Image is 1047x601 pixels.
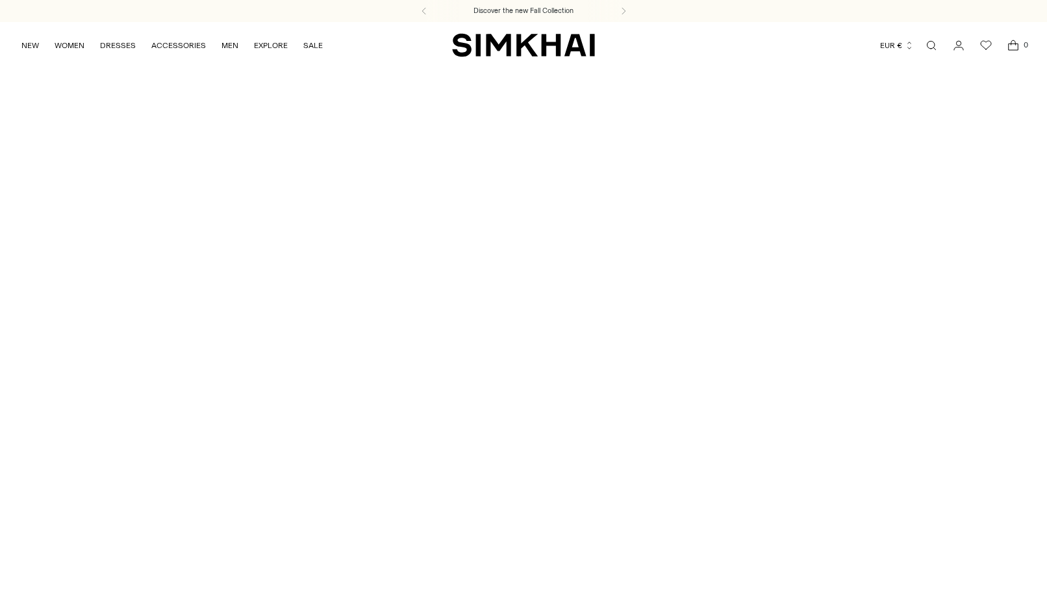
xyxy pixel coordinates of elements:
[473,6,574,16] a: Discover the new Fall Collection
[55,31,84,60] a: WOMEN
[1000,32,1026,58] a: Open cart modal
[880,31,914,60] button: EUR €
[221,31,238,60] a: MEN
[973,32,999,58] a: Wishlist
[918,32,944,58] a: Open search modal
[452,32,595,58] a: SIMKHAI
[100,31,136,60] a: DRESSES
[21,31,39,60] a: NEW
[151,31,206,60] a: ACCESSORIES
[946,32,972,58] a: Go to the account page
[254,31,288,60] a: EXPLORE
[1020,39,1031,51] span: 0
[303,31,323,60] a: SALE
